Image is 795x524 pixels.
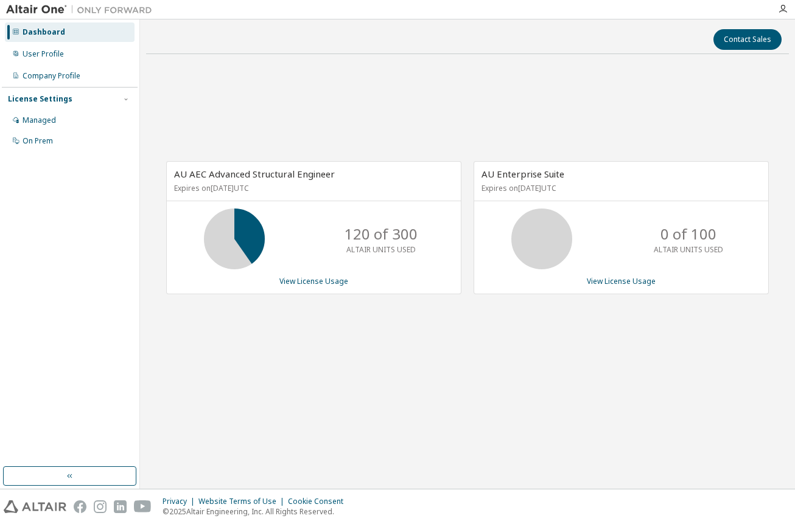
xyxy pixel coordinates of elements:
div: Dashboard [23,27,65,37]
span: AU AEC Advanced Structural Engineer [174,168,335,180]
img: facebook.svg [74,500,86,513]
a: View License Usage [587,276,656,286]
span: AU Enterprise Suite [482,168,564,180]
div: Company Profile [23,71,80,81]
img: linkedin.svg [114,500,127,513]
div: Website Terms of Use [198,497,288,506]
p: 0 of 100 [660,224,716,244]
p: Expires on [DATE] UTC [174,183,450,193]
img: instagram.svg [94,500,107,513]
div: License Settings [8,94,72,104]
p: Expires on [DATE] UTC [482,183,758,193]
div: Cookie Consent [288,497,351,506]
div: Privacy [163,497,198,506]
p: ALTAIR UNITS USED [346,244,416,255]
button: Contact Sales [713,29,782,50]
img: youtube.svg [134,500,152,513]
img: altair_logo.svg [4,500,66,513]
div: User Profile [23,49,64,59]
p: ALTAIR UNITS USED [654,244,723,255]
div: On Prem [23,136,53,146]
img: Altair One [6,4,158,16]
p: © 2025 Altair Engineering, Inc. All Rights Reserved. [163,506,351,517]
a: View License Usage [279,276,348,286]
div: Managed [23,115,56,125]
p: 120 of 300 [345,224,418,244]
